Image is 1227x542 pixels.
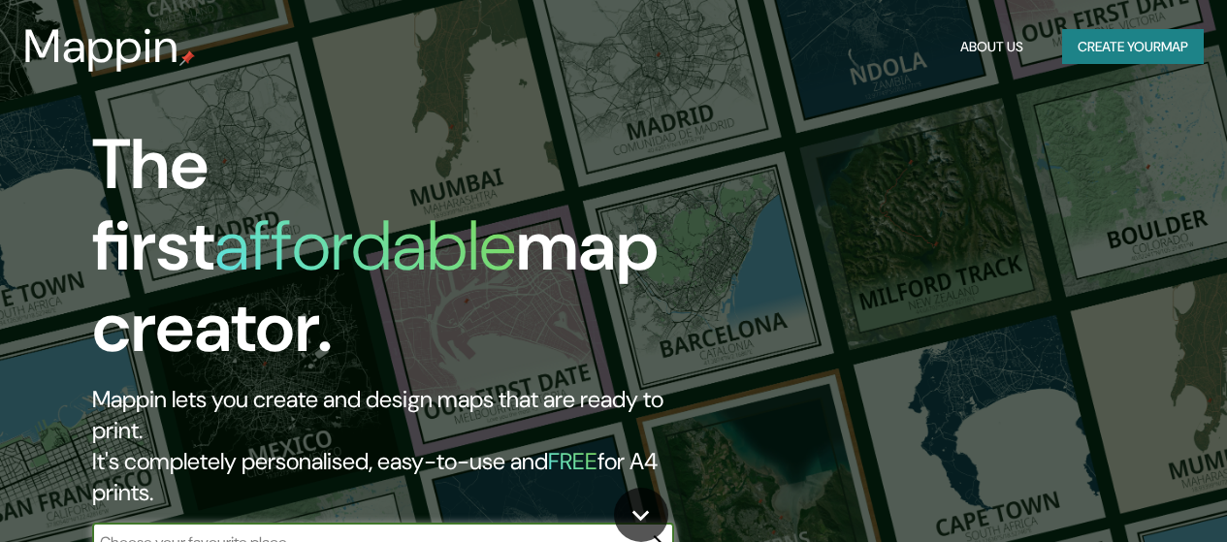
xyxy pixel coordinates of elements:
h3: Mappin [23,19,179,74]
h5: FREE [548,446,597,476]
img: mappin-pin [179,50,195,66]
button: About Us [953,29,1031,65]
h1: affordable [214,201,516,291]
button: Create yourmap [1062,29,1204,65]
iframe: Help widget launcher [1054,466,1206,521]
h1: The first map creator. [92,124,706,384]
h2: Mappin lets you create and design maps that are ready to print. It's completely personalised, eas... [92,384,706,508]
